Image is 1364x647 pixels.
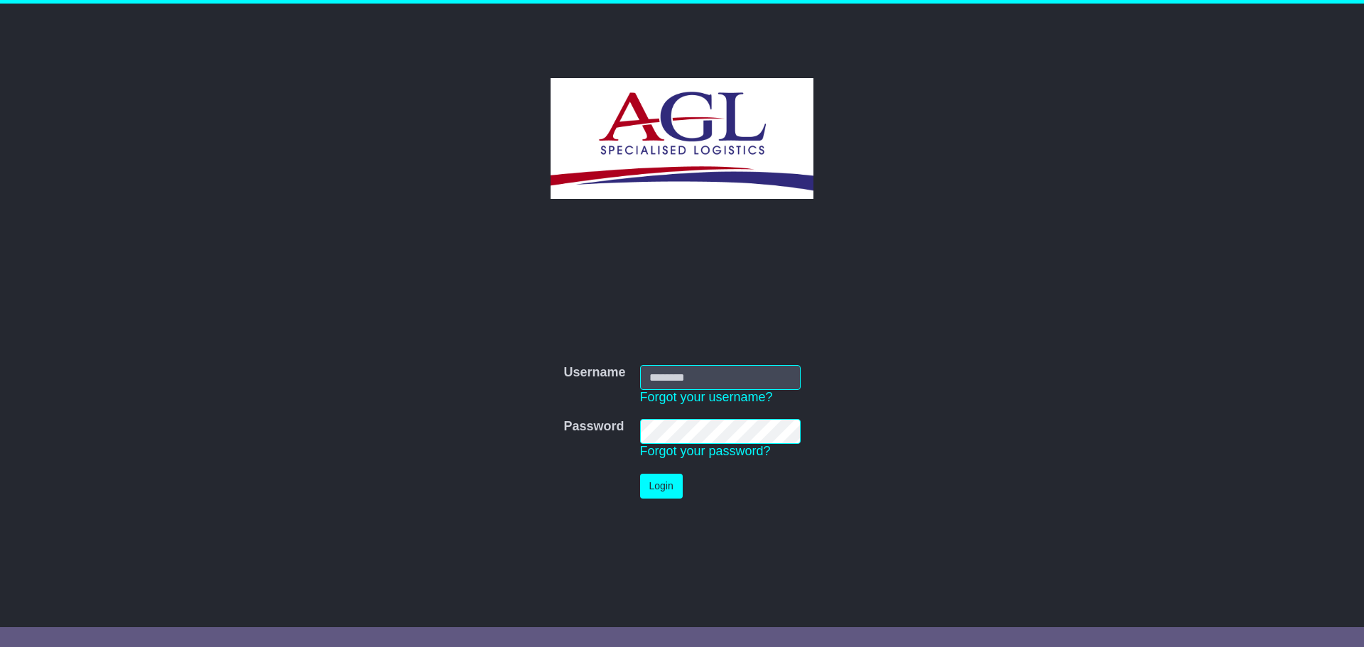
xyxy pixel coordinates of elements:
[640,474,683,499] button: Login
[551,78,813,199] img: AGL SPECIALISED LOGISTICS
[563,419,624,435] label: Password
[640,444,771,458] a: Forgot your password?
[563,365,625,381] label: Username
[640,390,773,404] a: Forgot your username?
